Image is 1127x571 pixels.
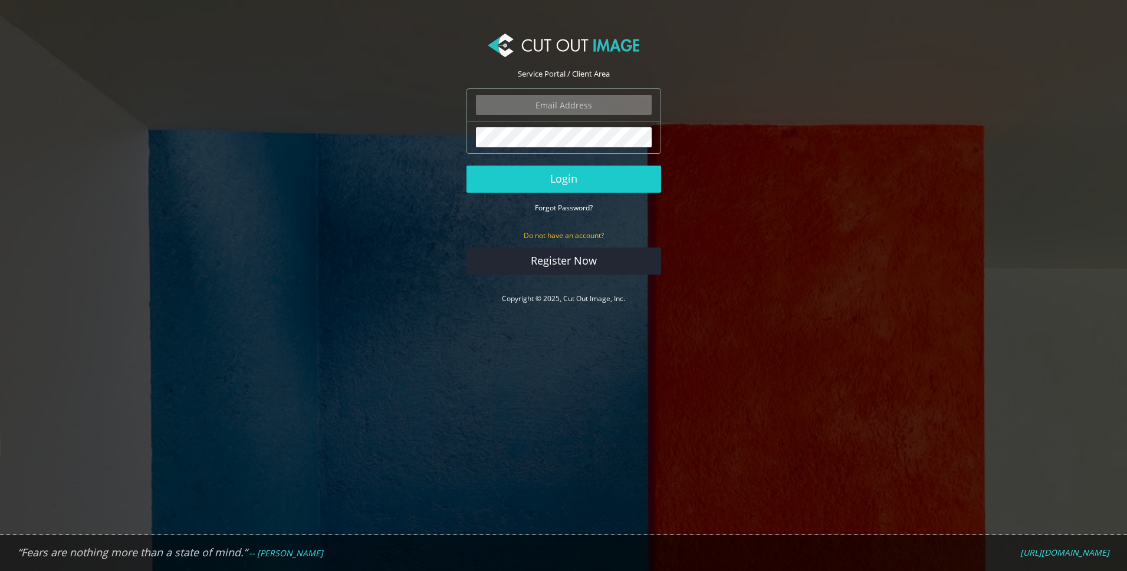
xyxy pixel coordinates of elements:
button: Login [466,166,661,193]
small: Do not have an account? [524,230,604,240]
a: [URL][DOMAIN_NAME] [1020,547,1109,558]
em: [URL][DOMAIN_NAME] [1020,547,1109,558]
em: “Fears are nothing more than a state of mind.” [18,545,247,559]
a: Forgot Password? [535,202,593,213]
em: -- [PERSON_NAME] [249,547,323,559]
a: Register Now [466,247,661,275]
small: Forgot Password? [535,203,593,213]
input: Email Address [476,95,652,115]
span: Service Portal / Client Area [518,68,610,79]
a: Copyright © 2025, Cut Out Image, Inc. [502,293,625,303]
img: Cut Out Image [488,34,639,57]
